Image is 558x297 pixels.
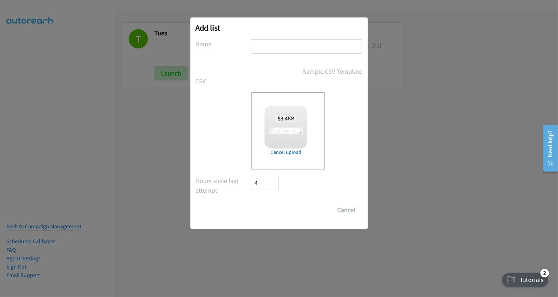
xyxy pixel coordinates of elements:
[196,23,363,33] h2: Add list
[196,76,251,86] label: CSV
[196,39,251,49] label: Name
[331,203,363,217] button: Cancel
[538,120,558,177] iframe: Resource Center
[265,148,307,156] a: Cancel upload
[269,127,399,134] span: [PERSON_NAME] + Red Hat-JG - 8505 CY25Q3 - AAP - TAL HK(1).csv
[498,266,553,292] iframe: Checklist
[303,67,363,76] a: Sample CSV Template
[278,115,288,122] strong: 53.4
[276,115,297,122] span: KB
[196,176,251,195] label: Hours since last attempt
